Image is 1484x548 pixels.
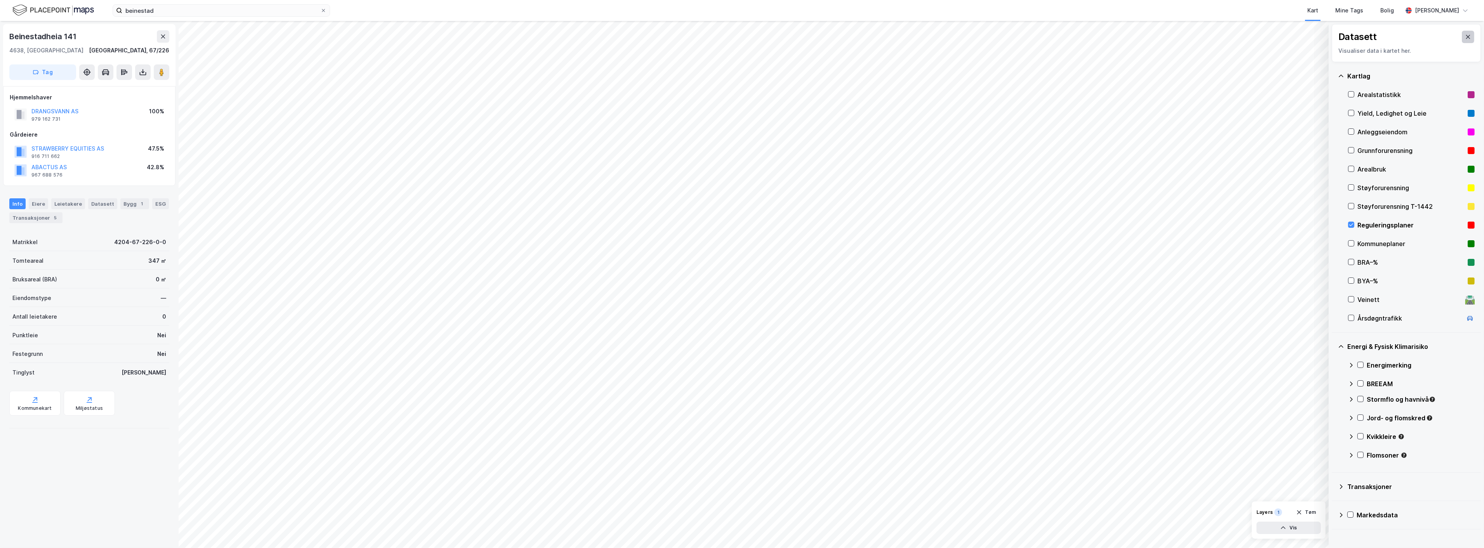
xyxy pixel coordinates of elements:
[12,256,43,265] div: Tomteareal
[88,198,117,209] div: Datasett
[1335,6,1363,15] div: Mine Tags
[148,144,164,153] div: 47.5%
[51,198,85,209] div: Leietakere
[1367,451,1475,460] div: Flomsoner
[148,256,166,265] div: 347 ㎡
[1357,239,1465,248] div: Kommuneplaner
[1445,511,1484,548] iframe: Chat Widget
[31,116,61,122] div: 979 162 731
[161,293,166,303] div: —
[9,198,26,209] div: Info
[162,312,166,321] div: 0
[31,172,63,178] div: 967 688 576
[12,238,38,247] div: Matrikkel
[1357,165,1465,174] div: Arealbruk
[9,46,83,55] div: 4638, [GEOGRAPHIC_DATA]
[1357,276,1465,286] div: BYA–%
[1338,31,1377,43] div: Datasett
[31,153,60,160] div: 916 711 662
[9,64,76,80] button: Tag
[1380,6,1394,15] div: Bolig
[1256,509,1273,515] div: Layers
[1426,414,1433,421] div: Tooltip anchor
[1256,522,1321,534] button: Vis
[1357,183,1465,192] div: Støyforurensning
[138,200,146,208] div: 1
[9,30,78,43] div: Beinestadheia 141
[157,349,166,359] div: Nei
[1357,295,1462,304] div: Veinett
[1307,6,1318,15] div: Kart
[1347,71,1475,81] div: Kartlag
[1291,506,1321,519] button: Tøm
[1465,295,1475,305] div: 🛣️
[1357,146,1465,155] div: Grunnforurensning
[1357,258,1465,267] div: BRA–%
[1415,6,1459,15] div: [PERSON_NAME]
[9,212,63,223] div: Transaksjoner
[12,3,94,17] img: logo.f888ab2527a4732fd821a326f86c7f29.svg
[1338,46,1474,55] div: Visualiser data i kartet her.
[149,107,164,116] div: 100%
[1357,109,1465,118] div: Yield, Ledighet og Leie
[89,46,169,55] div: [GEOGRAPHIC_DATA], 67/226
[1274,508,1282,516] div: 1
[1398,433,1405,440] div: Tooltip anchor
[1429,396,1436,403] div: Tooltip anchor
[1347,482,1475,491] div: Transaksjoner
[152,198,169,209] div: ESG
[147,163,164,172] div: 42.8%
[1357,90,1465,99] div: Arealstatistikk
[122,5,320,16] input: Søk på adresse, matrikkel, gårdeiere, leietakere eller personer
[52,214,59,222] div: 5
[156,275,166,284] div: 0 ㎡
[10,93,169,102] div: Hjemmelshaver
[29,198,48,209] div: Eiere
[1347,342,1475,351] div: Energi & Fysisk Klimarisiko
[76,405,103,411] div: Miljøstatus
[10,130,169,139] div: Gårdeiere
[12,293,51,303] div: Eiendomstype
[12,349,43,359] div: Festegrunn
[18,405,52,411] div: Kommunekart
[1357,314,1462,323] div: Årsdøgntrafikk
[1367,395,1475,404] div: Stormflo og havnivå
[1357,127,1465,137] div: Anleggseiendom
[1367,379,1475,388] div: BREEAM
[12,331,38,340] div: Punktleie
[1367,361,1475,370] div: Energimerking
[157,331,166,340] div: Nei
[1401,452,1408,459] div: Tooltip anchor
[1445,511,1484,548] div: Kontrollprogram for chat
[1357,220,1465,230] div: Reguleringsplaner
[114,238,166,247] div: 4204-67-226-0-0
[12,312,57,321] div: Antall leietakere
[1367,432,1475,441] div: Kvikkleire
[122,368,166,377] div: [PERSON_NAME]
[120,198,149,209] div: Bygg
[1367,413,1475,423] div: Jord- og flomskred
[12,275,57,284] div: Bruksareal (BRA)
[1357,510,1475,520] div: Markedsdata
[1357,202,1465,211] div: Støyforurensning T-1442
[12,368,35,377] div: Tinglyst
